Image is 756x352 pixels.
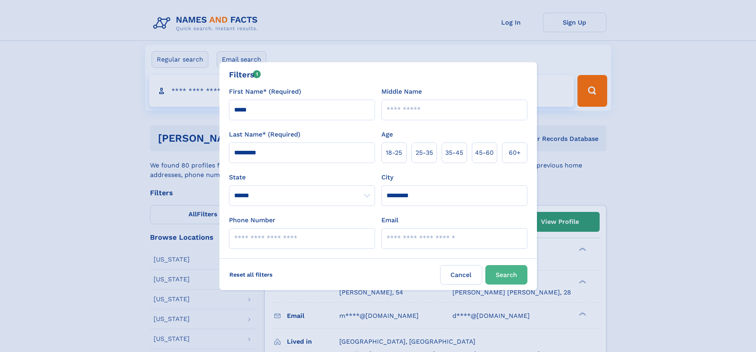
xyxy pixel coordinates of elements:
[416,148,433,158] span: 25‑35
[381,87,422,96] label: Middle Name
[381,215,398,225] label: Email
[485,265,527,285] button: Search
[475,148,494,158] span: 45‑60
[229,173,375,182] label: State
[229,69,261,81] div: Filters
[224,265,278,284] label: Reset all filters
[229,87,301,96] label: First Name* (Required)
[229,130,300,139] label: Last Name* (Required)
[445,148,463,158] span: 35‑45
[381,173,393,182] label: City
[509,148,521,158] span: 60+
[229,215,275,225] label: Phone Number
[381,130,393,139] label: Age
[440,265,482,285] label: Cancel
[386,148,402,158] span: 18‑25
